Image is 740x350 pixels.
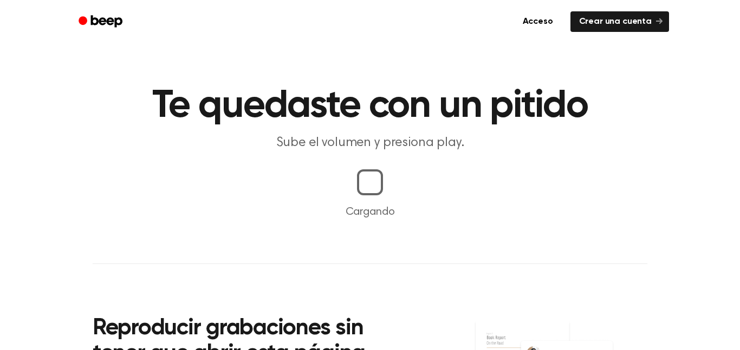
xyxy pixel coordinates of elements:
[71,11,132,32] a: Bip
[276,136,464,149] font: Sube el volumen y presiona play.
[346,207,395,217] font: Cargando
[570,11,669,32] a: Crear una cuenta
[512,9,564,34] a: Acceso
[579,17,652,26] font: Crear una cuenta
[523,17,553,26] font: Acceso
[152,87,587,126] font: Te quedaste con un pitido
